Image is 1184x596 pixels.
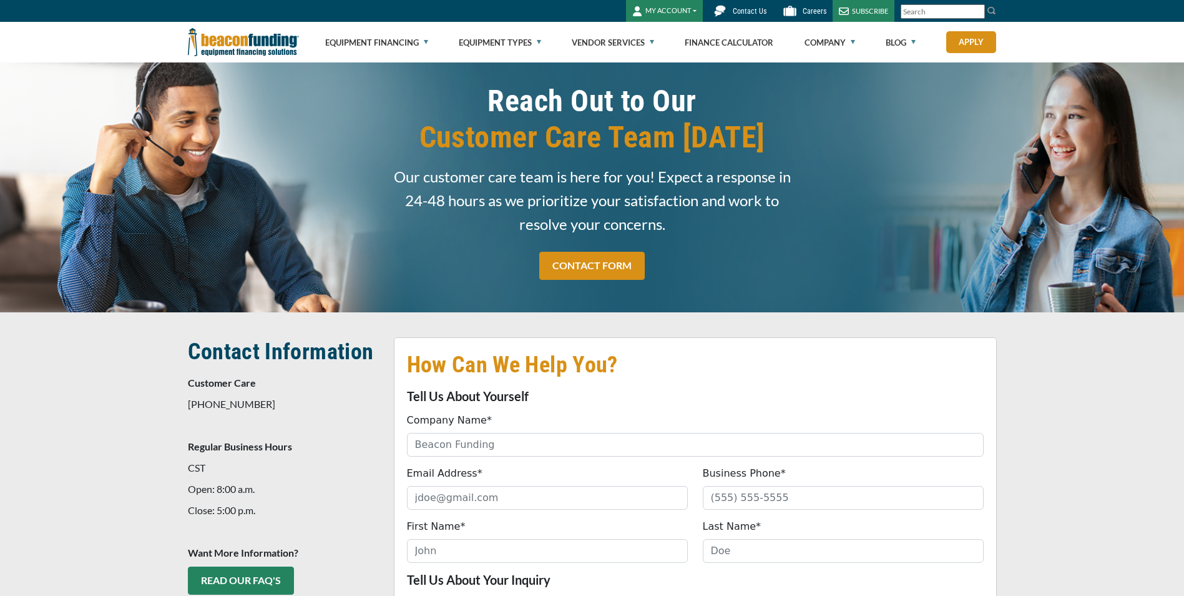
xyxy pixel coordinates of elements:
h2: Contact Information [188,337,379,366]
span: Customer Care Team [DATE] [394,119,791,156]
a: Company [805,22,855,62]
a: Blog [886,22,916,62]
label: First Name* [407,519,466,534]
input: jdoe@gmail.com [407,486,688,510]
input: Beacon Funding [407,433,984,457]
a: Finance Calculator [685,22,773,62]
label: Company Name* [407,413,492,428]
label: Email Address* [407,466,482,481]
a: Equipment Financing [325,22,428,62]
img: Beacon Funding Corporation logo [188,22,299,62]
p: [PHONE_NUMBER] [188,397,379,412]
p: Open: 8:00 a.m. [188,482,379,497]
input: Doe [703,539,984,563]
span: Contact Us [733,7,766,16]
label: Last Name* [703,519,761,534]
input: Search [901,4,985,19]
a: Apply [946,31,996,53]
p: Tell Us About Yourself [407,389,984,404]
strong: Regular Business Hours [188,440,292,452]
strong: Customer Care [188,377,256,389]
a: CONTACT FORM [539,252,645,280]
label: Business Phone* [703,466,786,481]
a: Vendor Services [572,22,654,62]
h2: How Can We Help You? [407,350,984,379]
h1: Reach Out to Our [394,83,791,156]
img: Search [987,6,997,16]
span: Our customer care team is here for you! Expect a response in 24-48 hours as we prioritize your sa... [394,165,791,236]
p: Close: 5:00 p.m. [188,503,379,518]
a: Clear search text [972,7,982,17]
a: Equipment Types [459,22,541,62]
strong: Want More Information? [188,547,298,559]
input: John [407,539,688,563]
p: CST [188,460,379,475]
input: (555) 555-5555 [703,486,984,510]
span: Careers [803,7,826,16]
p: Tell Us About Your Inquiry [407,572,984,587]
a: READ OUR FAQ's [188,567,294,595]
